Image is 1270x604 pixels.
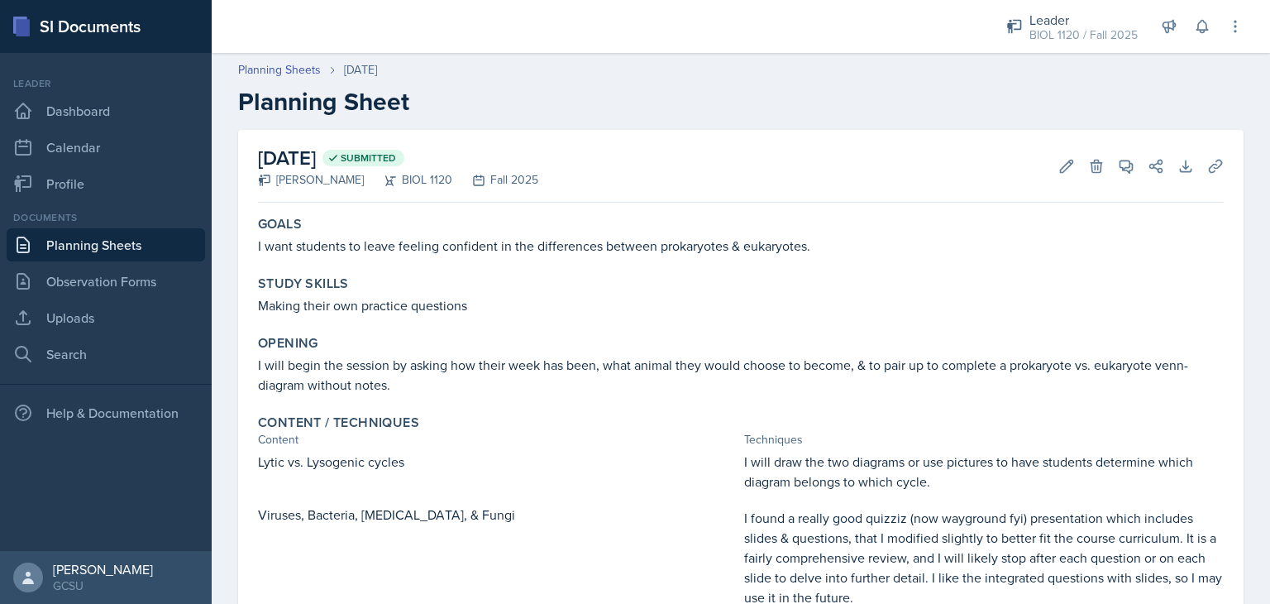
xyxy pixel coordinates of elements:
p: Making their own practice questions [258,295,1224,315]
label: Content / Techniques [258,415,419,431]
a: Planning Sheets [7,228,205,261]
a: Search [7,338,205,371]
div: Documents [7,210,205,225]
div: BIOL 1120 [364,171,452,189]
p: I will draw the two diagrams or use pictures to have students determine which diagram belongs to ... [744,452,1224,491]
div: GCSU [53,578,153,594]
div: Fall 2025 [452,171,538,189]
p: Viruses, Bacteria, [MEDICAL_DATA], & Fungi [258,505,738,525]
a: Observation Forms [7,265,205,298]
label: Goals [258,216,302,232]
a: Calendar [7,131,205,164]
p: Lytic vs. Lysogenic cycles [258,452,738,472]
div: Content [258,431,738,448]
div: Leader [1029,10,1138,30]
h2: Planning Sheet [238,87,1244,117]
span: Submitted [341,151,396,165]
div: [PERSON_NAME] [258,171,364,189]
a: Uploads [7,301,205,334]
h2: [DATE] [258,143,538,173]
div: Leader [7,76,205,91]
div: [PERSON_NAME] [53,561,153,578]
label: Study Skills [258,276,349,292]
label: Opening [258,335,318,352]
p: I want students to leave feeling confident in the differences between prokaryotes & eukaryotes. [258,236,1224,256]
a: Planning Sheets [238,61,321,79]
a: Dashboard [7,94,205,127]
p: I will begin the session by asking how their week has been, what animal they would choose to beco... [258,355,1224,395]
div: [DATE] [344,61,377,79]
a: Profile [7,167,205,200]
div: BIOL 1120 / Fall 2025 [1029,26,1138,44]
div: Techniques [744,431,1224,448]
div: Help & Documentation [7,396,205,429]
